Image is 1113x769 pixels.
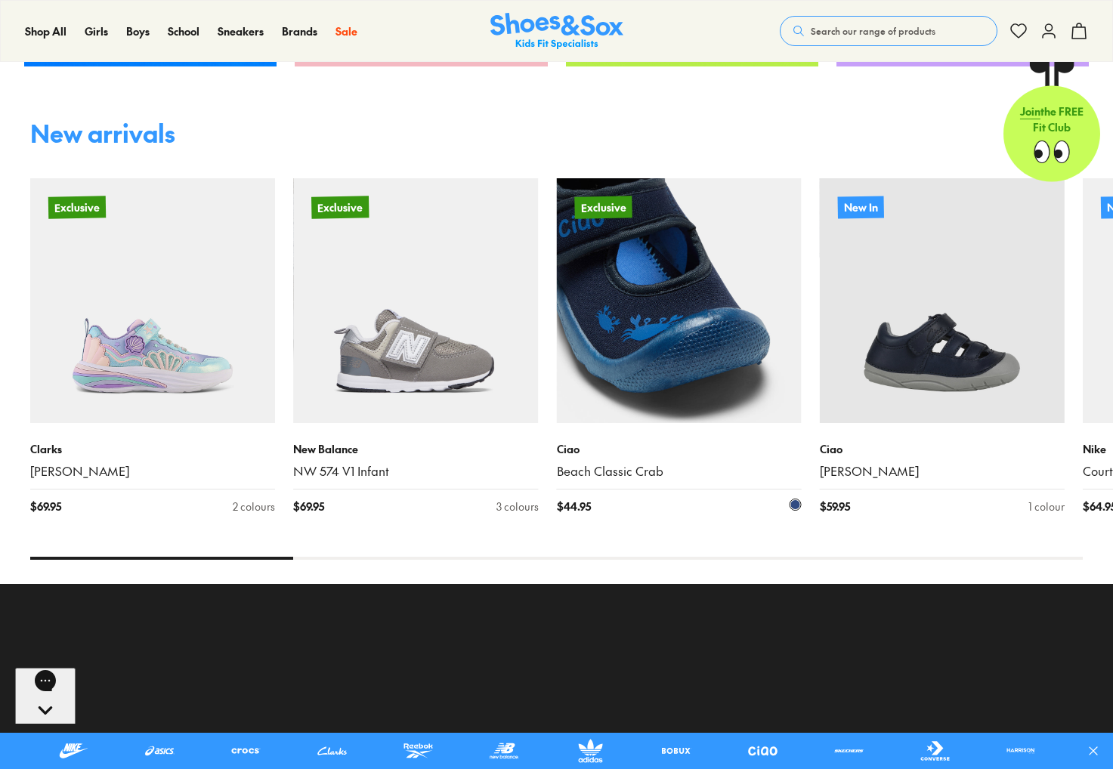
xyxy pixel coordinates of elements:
a: [PERSON_NAME] [30,463,275,480]
a: Exclusive [30,178,275,423]
span: $ 44.95 [557,499,591,514]
p: Clarks [30,441,275,457]
a: Brands [282,23,317,39]
a: Sneakers [218,23,264,39]
img: SNS_Logo_Responsive.svg [490,13,623,50]
p: Exclusive [48,196,106,218]
a: [PERSON_NAME] [820,463,1065,480]
p: Ciao [820,441,1065,457]
a: Sale [335,23,357,39]
div: 3 colours [496,499,539,514]
a: Beach Classic Crab [557,463,802,480]
span: $ 59.95 [820,499,850,514]
div: 1 colour [1028,499,1065,514]
p: Ciao [557,441,802,457]
div: 2 colours [233,499,275,514]
p: Exclusive [311,196,369,218]
a: Shoes & Sox [490,13,623,50]
a: NW 574 V1 Infant [293,463,538,480]
button: Search our range of products [780,16,997,46]
span: Search our range of products [811,24,935,38]
p: New In [838,196,884,218]
div: New arrivals [30,121,175,145]
span: Join [1020,103,1040,119]
a: Shop All [25,23,66,39]
a: Jointhe FREE Fit Club [1003,61,1100,182]
span: $ 69.95 [30,499,61,514]
iframe: Gorgias live chat messenger [15,668,76,724]
p: Exclusive [574,193,632,221]
a: School [168,23,199,39]
span: $ 69.95 [293,499,324,514]
a: Boys [126,23,150,39]
p: New Balance [293,441,538,457]
p: the FREE Fit Club [1003,91,1100,147]
a: Girls [85,23,108,39]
